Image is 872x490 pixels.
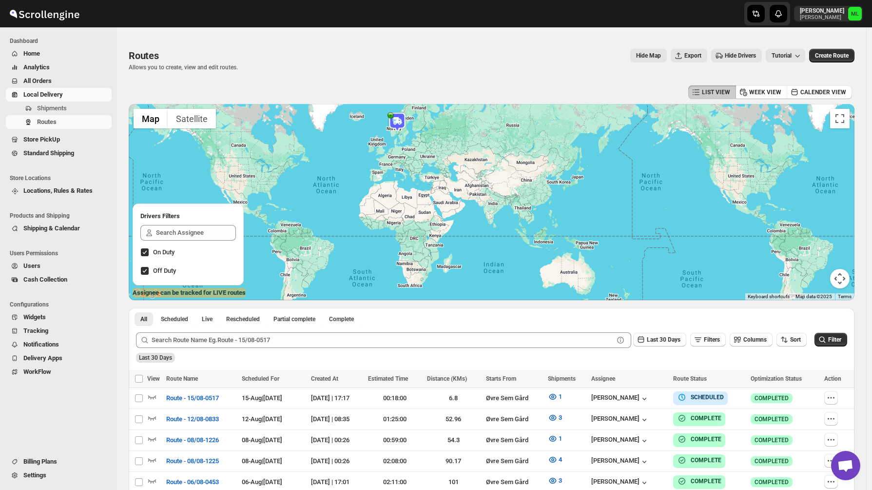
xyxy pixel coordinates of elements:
span: COMPLETED [755,457,789,465]
button: LIST VIEW [688,85,736,99]
button: Route - 12/08-0833 [160,411,225,427]
span: View [147,375,160,382]
button: Settings [6,469,112,482]
span: Tutorial [772,52,792,59]
span: Products and Shipping [10,212,112,220]
h2: Drivers Filters [140,211,236,221]
p: [PERSON_NAME] [800,15,844,20]
span: COMPLETED [755,436,789,444]
button: Shipping & Calendar [6,222,112,235]
p: Allows you to create, view and edit routes. [129,63,238,71]
b: COMPLETE [691,457,721,464]
button: [PERSON_NAME] [591,457,649,467]
button: Delivery Apps [6,351,112,365]
img: ScrollEngine [8,1,81,26]
button: Tracking [6,324,112,338]
span: Off Duty [153,267,176,274]
span: Create Route [815,52,849,60]
span: Route - 15/08-0517 [166,393,219,403]
span: All [140,315,147,323]
button: SCHEDULED [677,392,724,402]
span: Live [202,315,213,323]
button: Map camera controls [830,269,850,288]
span: Assignee [591,375,615,382]
span: On Duty [153,248,174,256]
button: [PERSON_NAME] [591,394,649,404]
button: 3 [542,410,568,426]
span: Complete [329,315,354,323]
button: COMPLETE [677,476,721,486]
div: 00:59:00 [368,435,421,445]
button: Create Route [809,49,854,62]
span: Created At [311,375,338,382]
p: [PERSON_NAME] [800,7,844,15]
span: COMPLETED [755,478,789,486]
input: Search Route Name Eg.Route - 15/08-0517 [152,332,614,348]
input: Search Assignee [156,225,236,241]
span: Scheduled For [242,375,279,382]
span: Sort [790,336,801,343]
div: [DATE] | 17:17 [311,393,362,403]
button: Show satellite imagery [168,109,216,128]
button: 4 [542,452,568,468]
button: Tutorial [766,49,805,62]
button: All routes [135,312,153,326]
span: 3 [559,414,562,421]
span: Store PickUp [23,136,60,143]
b: COMPLETE [691,478,721,485]
span: Last 30 Days [647,336,680,343]
button: Home [6,47,112,61]
span: Last 30 Days [139,354,172,361]
button: COMPLETE [677,455,721,465]
span: Routes [37,118,57,125]
button: Map action label [630,49,667,62]
span: Users Permissions [10,249,112,257]
img: Google [131,287,163,300]
span: Route - 08/08-1225 [166,456,219,466]
b: COMPLETE [691,415,721,422]
span: Dashboard [10,37,112,45]
button: User menu [794,6,863,21]
span: Scheduled [161,315,188,323]
span: Tracking [23,327,48,334]
span: Store Locations [10,174,112,182]
span: 15-Aug | [DATE] [242,394,282,402]
div: [DATE] | 17:01 [311,477,362,487]
span: Users [23,262,40,269]
button: WEEK VIEW [736,85,787,99]
span: 3 [559,477,562,484]
b: SCHEDULED [691,394,724,401]
a: Open this area in Google Maps (opens a new window) [131,287,163,300]
span: Columns [743,336,767,343]
span: COMPLETED [755,394,789,402]
div: [PERSON_NAME] [591,436,649,446]
b: COMPLETE [691,436,721,443]
div: 90.17 [427,456,480,466]
div: Øvre Sem Gård [486,456,542,466]
button: All Orders [6,74,112,88]
span: Delivery Apps [23,354,62,362]
text: ML [851,11,859,17]
div: 02:08:00 [368,456,421,466]
span: Estimated Time [368,375,408,382]
button: Filters [690,333,726,347]
button: Last 30 Days [633,333,686,347]
button: Notifications [6,338,112,351]
span: 1 [559,435,562,442]
div: Øvre Sem Gård [486,393,542,403]
div: [DATE] | 00:26 [311,435,362,445]
button: Export [671,49,707,62]
button: COMPLETE [677,434,721,444]
span: Analytics [23,63,50,71]
button: Toggle fullscreen view [830,109,850,128]
a: Open chat [831,451,860,480]
span: LIST VIEW [702,88,730,96]
button: Filter [814,333,847,347]
button: Shipments [6,102,112,115]
span: Shipping & Calendar [23,225,80,232]
button: Route - 08/08-1226 [160,432,225,448]
span: Billing Plans [23,458,57,465]
button: Widgets [6,310,112,324]
span: Hide Drivers [725,52,756,60]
